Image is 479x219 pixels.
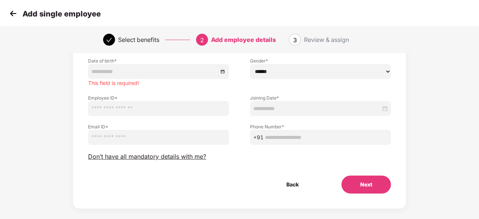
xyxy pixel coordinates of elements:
[88,124,229,130] label: Email ID
[250,95,391,101] label: Joining Date
[253,133,263,142] span: +91
[88,95,229,101] label: Employee ID
[341,176,391,194] button: Next
[7,8,19,19] img: svg+xml;base64,PHN2ZyB4bWxucz0iaHR0cDovL3d3dy53My5vcmcvMjAwMC9zdmciIHdpZHRoPSIzMCIgaGVpZ2h0PSIzMC...
[88,153,206,161] span: Don’t have all mandatory details with me?
[268,176,317,194] button: Back
[106,37,112,43] span: check
[211,34,276,46] div: Add employee details
[88,80,139,86] span: This field is required!
[200,36,204,44] span: 2
[293,36,297,44] span: 3
[250,58,391,64] label: Gender
[22,9,101,18] p: Add single employee
[304,34,349,46] div: Review & assign
[88,58,229,64] label: Date of birth
[118,34,159,46] div: Select benefits
[250,124,391,130] label: Phone Number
